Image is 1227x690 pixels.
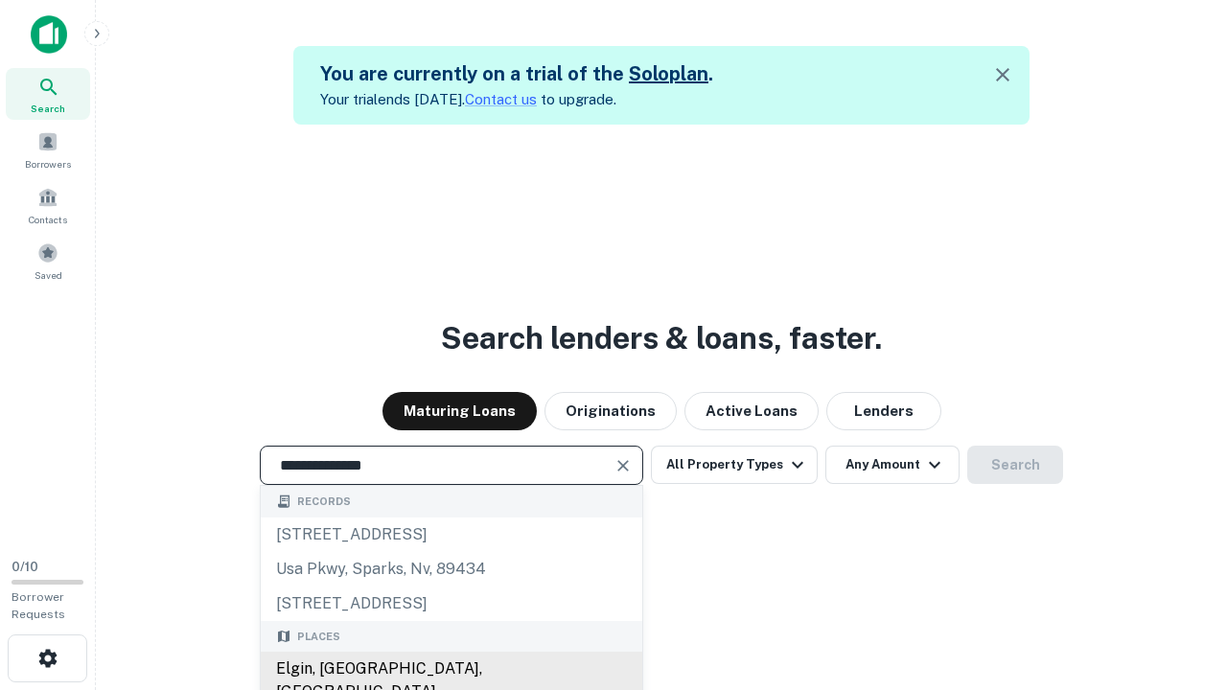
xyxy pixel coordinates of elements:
[6,179,90,231] a: Contacts
[297,629,340,645] span: Places
[29,212,67,227] span: Contacts
[12,560,38,574] span: 0 / 10
[651,446,818,484] button: All Property Types
[261,552,642,586] div: usa pkwy, sparks, nv, 89434
[684,392,819,430] button: Active Loans
[35,267,62,283] span: Saved
[12,590,65,621] span: Borrower Requests
[297,494,351,510] span: Records
[261,586,642,621] div: [STREET_ADDRESS]
[261,517,642,552] div: [STREET_ADDRESS]
[629,62,708,85] a: Soloplan
[6,124,90,175] a: Borrowers
[826,392,941,430] button: Lenders
[465,91,537,107] a: Contact us
[441,315,882,361] h3: Search lenders & loans, faster.
[320,88,713,111] p: Your trial ends [DATE]. to upgrade.
[610,452,637,479] button: Clear
[1131,537,1227,629] iframe: Chat Widget
[544,392,677,430] button: Originations
[6,68,90,120] a: Search
[382,392,537,430] button: Maturing Loans
[31,15,67,54] img: capitalize-icon.png
[320,59,713,88] h5: You are currently on a trial of the .
[825,446,960,484] button: Any Amount
[31,101,65,116] span: Search
[25,156,71,172] span: Borrowers
[6,235,90,287] a: Saved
